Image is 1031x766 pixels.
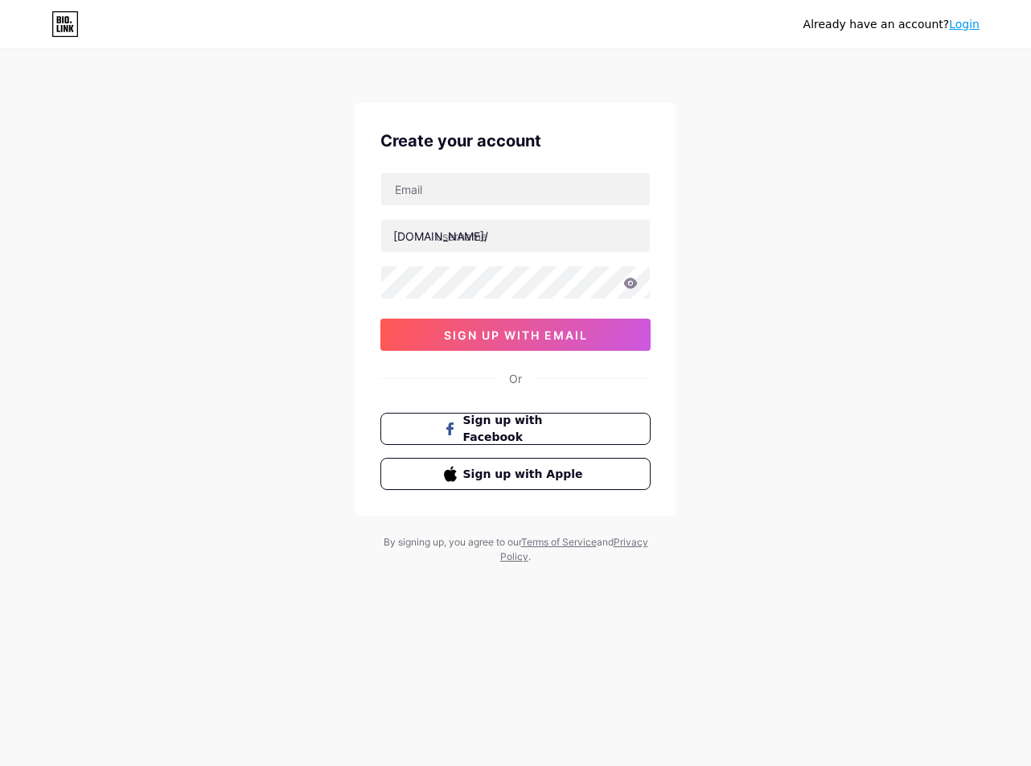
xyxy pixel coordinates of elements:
[393,228,488,245] div: [DOMAIN_NAME]/
[380,129,651,153] div: Create your account
[379,535,652,564] div: By signing up, you agree to our and .
[949,18,980,31] a: Login
[380,458,651,490] button: Sign up with Apple
[463,412,588,446] span: Sign up with Facebook
[380,319,651,351] button: sign up with email
[803,16,980,33] div: Already have an account?
[444,328,588,342] span: sign up with email
[380,413,651,445] button: Sign up with Facebook
[509,370,522,387] div: Or
[521,536,597,548] a: Terms of Service
[463,466,588,483] span: Sign up with Apple
[381,220,650,252] input: username
[381,173,650,205] input: Email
